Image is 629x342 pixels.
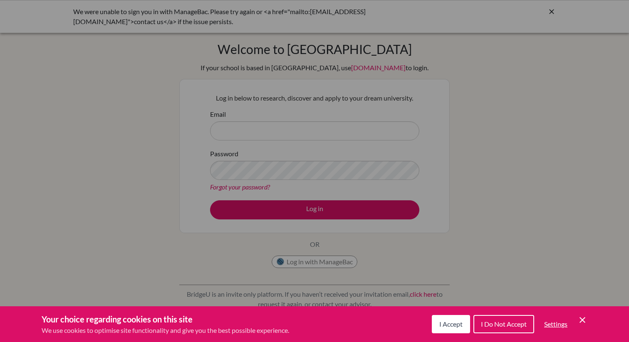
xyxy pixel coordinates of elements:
[473,315,534,333] button: I Do Not Accept
[439,320,463,328] span: I Accept
[432,315,470,333] button: I Accept
[481,320,527,328] span: I Do Not Accept
[577,315,587,325] button: Save and close
[544,320,567,328] span: Settings
[42,325,289,335] p: We use cookies to optimise site functionality and give you the best possible experience.
[42,313,289,325] h3: Your choice regarding cookies on this site
[537,316,574,332] button: Settings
